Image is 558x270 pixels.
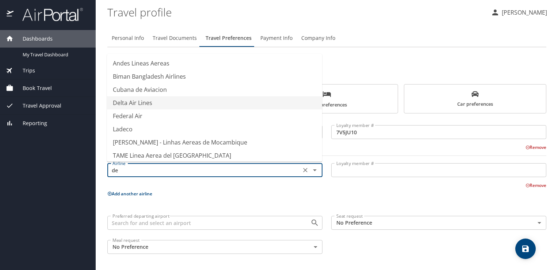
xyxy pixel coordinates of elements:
input: Search for and select an airport [110,218,299,228]
li: Ladeco [107,123,322,136]
li: [PERSON_NAME] - Linhas Aereas de Mocambique [107,136,322,149]
button: Add another airline [107,191,152,197]
span: Travel Approval [14,102,61,110]
button: Remove [525,182,546,188]
div: No Preference [107,240,322,254]
li: Biman Bangladesh Airlines [107,70,322,83]
span: Company Info [301,34,335,43]
span: Travel Preferences [206,34,252,43]
input: Select an Airline [110,165,299,175]
div: Profile [107,29,546,47]
span: Payment Info [260,34,293,43]
button: Close [310,165,320,175]
span: Travel Documents [153,34,197,43]
button: Clear [300,165,310,175]
span: Car preferences [409,90,542,108]
h6: Add your preferences to travel the way you want [107,68,546,75]
h2: Travel Preferences [107,56,546,68]
span: Trips [14,67,35,75]
img: airportal-logo.png [14,7,83,22]
p: [PERSON_NAME] [500,8,547,17]
li: TAME Linea Aerea del [GEOGRAPHIC_DATA] [107,149,322,162]
span: My Travel Dashboard [23,51,87,58]
li: Cubana de Aviacion [107,83,322,96]
button: save [515,239,536,259]
span: Book Travel [14,84,52,92]
span: Hotel preferences [260,90,393,109]
h1: Travel profile [107,1,485,23]
div: No Preference [331,216,546,230]
span: Dashboards [14,35,53,43]
li: Andes Lineas Aereas [107,57,322,70]
button: [PERSON_NAME] [488,6,550,19]
button: Open [310,218,320,228]
span: Reporting [14,119,47,127]
button: Remove [525,144,546,150]
li: Federal Air [107,109,322,123]
span: Personal Info [112,34,144,43]
div: scrollable force tabs example [107,84,546,113]
img: icon-airportal.png [7,7,14,22]
li: Delta Air Lines [107,96,322,109]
